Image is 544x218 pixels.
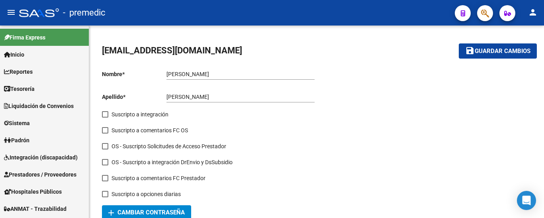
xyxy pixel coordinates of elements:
[4,153,78,162] span: Integración (discapacidad)
[4,33,45,42] span: Firma Express
[112,110,168,119] span: Suscripto a integración
[4,102,74,110] span: Liquidación de Convenios
[102,92,166,101] p: Apellido
[4,170,76,179] span: Prestadores / Proveedores
[459,43,537,58] button: Guardar cambios
[108,209,185,216] span: Cambiar Contraseña
[4,136,29,145] span: Padrón
[528,8,538,17] mat-icon: person
[102,45,242,55] span: [EMAIL_ADDRESS][DOMAIN_NAME]
[465,46,475,55] mat-icon: save
[4,67,33,76] span: Reportes
[4,204,67,213] span: ANMAT - Trazabilidad
[102,70,166,79] p: Nombre
[475,48,530,55] span: Guardar cambios
[112,141,226,151] span: OS - Suscripto Solicitudes de Acceso Prestador
[112,126,188,135] span: Suscripto a comentarios FC OS
[517,191,536,210] div: Open Intercom Messenger
[112,173,205,183] span: Suscripto a comentarios FC Prestador
[6,8,16,17] mat-icon: menu
[4,84,35,93] span: Tesorería
[4,187,62,196] span: Hospitales Públicos
[106,208,116,218] mat-icon: add
[63,4,106,22] span: - premedic
[4,119,30,128] span: Sistema
[112,189,181,199] span: Suscripto a opciones diarias
[4,50,24,59] span: Inicio
[112,157,233,167] span: OS - Suscripto a integración DrEnvio y DsSubsidio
